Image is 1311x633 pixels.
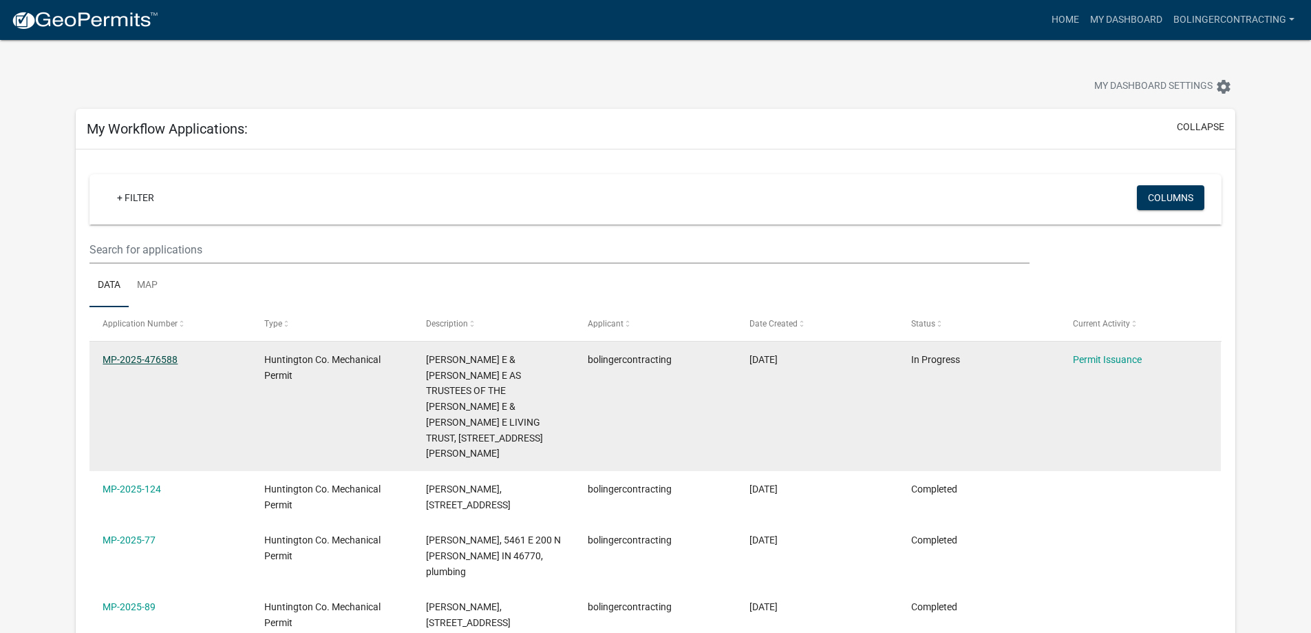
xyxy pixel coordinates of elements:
a: Permit Issuance [1073,354,1142,365]
a: MP-2025-89 [103,601,156,612]
datatable-header-cell: Description [413,307,575,340]
span: Huntington Co. Mechanical Permit [264,601,381,628]
a: Data [89,264,129,308]
a: Home [1046,7,1085,33]
span: Type [264,319,282,329]
datatable-header-cell: Status [897,307,1059,340]
span: Description [426,319,468,329]
button: My Dashboard Settingssettings [1083,73,1243,100]
a: bolingercontracting [1168,7,1300,33]
span: bolingercontracting [588,354,672,365]
span: FUSSELMAN, ADAM E & KATHRYN E AS TRUSTEES OF THE ADAM E & KATHRYN E LIVING TRUST, 712 S Marion Rd... [426,354,543,459]
span: Completed [911,484,957,495]
span: Current Activity [1073,319,1130,329]
span: Huntington Co. Mechanical Permit [264,535,381,561]
datatable-header-cell: Type [251,307,413,340]
a: + Filter [106,185,165,210]
span: Completed [911,601,957,612]
span: BOB STOUDER, 2236 N MERIDIAN RD, plumbing [426,601,511,628]
span: Applicant [588,319,623,329]
a: My Dashboard [1085,7,1168,33]
span: My Dashboard Settings [1094,79,1213,95]
i: settings [1215,79,1232,95]
span: Date Created [749,319,798,329]
span: 05/14/2025 [749,535,778,546]
span: bolingercontracting [588,535,672,546]
span: BRANDON STEBING, 1228 STINTSON DR, plumbing [426,484,511,510]
span: 07/18/2025 [749,484,778,495]
input: Search for applications [89,236,1029,264]
button: Columns [1137,185,1204,210]
datatable-header-cell: Current Activity [1059,307,1221,340]
datatable-header-cell: Application Number [89,307,251,340]
span: Status [911,319,935,329]
a: MP-2025-124 [103,484,161,495]
span: Completed [911,535,957,546]
span: Application Number [103,319,178,329]
a: MP-2025-77 [103,535,156,546]
datatable-header-cell: Applicant [575,307,736,340]
span: In Progress [911,354,960,365]
button: collapse [1177,120,1224,134]
span: Huntington Co. Mechanical Permit [264,484,381,510]
span: JASON BEST, 5461 E 200 N MARKLE IN 46770, plumbing [426,535,561,577]
span: 09/10/2025 [749,354,778,365]
span: 05/06/2025 [749,601,778,612]
span: Huntington Co. Mechanical Permit [264,354,381,381]
a: MP-2025-476588 [103,354,178,365]
a: Map [129,264,166,308]
h5: My Workflow Applications: [87,121,248,137]
span: bolingercontracting [588,484,672,495]
span: bolingercontracting [588,601,672,612]
datatable-header-cell: Date Created [736,307,898,340]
